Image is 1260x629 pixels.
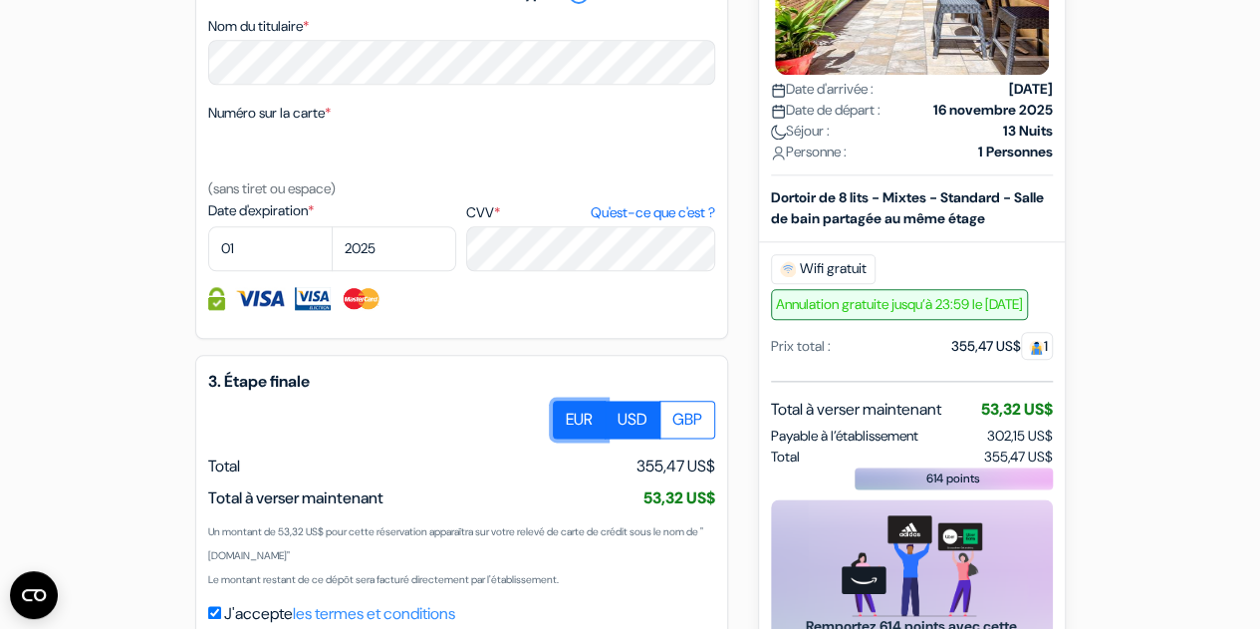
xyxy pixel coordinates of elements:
small: (sans tiret ou espace) [208,179,336,197]
img: user_icon.svg [771,146,786,160]
label: J'accepte [224,602,455,626]
span: Total [771,447,800,468]
a: Qu'est-ce que c'est ? [590,202,714,223]
img: Master Card [341,287,381,310]
span: 614 points [926,470,980,487]
span: Annulation gratuite jusqu’à 23:59 le [DATE] [771,289,1028,320]
a: les termes et conditions [293,603,455,624]
label: USD [605,401,660,439]
label: GBP [659,401,715,439]
img: free_wifi.svg [780,261,796,277]
img: gift_card_hero_new.png [842,515,982,616]
img: calendar.svg [771,104,786,119]
strong: 13 Nuits [1003,121,1053,142]
small: Un montant de 53,32 US$ pour cette réservation apparaîtra sur votre relevé de carte de crédit sou... [208,525,703,562]
h5: 3. Étape finale [208,372,715,391]
span: 355,47 US$ [984,447,1053,468]
img: guest.svg [1029,340,1044,355]
span: 302,15 US$ [987,427,1053,445]
strong: 16 novembre 2025 [933,100,1053,121]
span: Date de départ : [771,100,881,121]
b: Dortoir de 8 lits - Mixtes - Standard - Salle de bain partagée au même étage [771,188,1044,227]
img: Information de carte de crédit entièrement encryptée et sécurisée [208,287,225,310]
span: Wifi gratuit [771,254,876,284]
span: Total à verser maintenant [208,487,383,508]
img: calendar.svg [771,83,786,98]
label: EUR [553,401,606,439]
span: Total [208,456,240,476]
img: Visa [235,287,285,310]
label: Numéro sur la carte [208,103,331,124]
span: 355,47 US$ [636,455,715,478]
button: Ouvrir le widget CMP [10,571,58,619]
small: Le montant restant de ce dépôt sera facturé directement par l'établissement. [208,573,559,586]
label: Nom du titulaire [208,16,309,37]
span: Total à verser maintenant [771,398,941,422]
span: Personne : [771,142,847,162]
label: CVV [466,202,714,223]
span: 53,32 US$ [643,487,715,508]
div: 355,47 US$ [951,336,1053,357]
span: Date d'arrivée : [771,79,874,100]
span: Payable à l’établissement [771,426,918,447]
span: Séjour : [771,121,830,142]
span: 1 [1021,332,1053,360]
img: moon.svg [771,125,786,140]
div: Basic radio toggle button group [554,401,715,439]
strong: 1 Personnes [978,142,1053,162]
img: Visa Electron [295,287,331,310]
span: 53,32 US$ [981,399,1053,420]
div: Prix total : [771,336,831,357]
strong: [DATE] [1009,79,1053,100]
label: Date d'expiration [208,200,456,221]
